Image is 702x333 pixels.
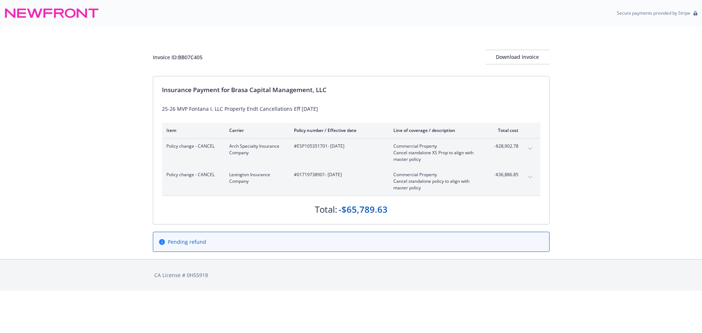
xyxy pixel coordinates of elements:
[229,127,282,133] div: Carrier
[229,171,282,185] span: Lexington Insurance Company
[393,171,479,191] span: Commercial PropertyCancel standalone policy to align with master policy
[491,127,518,133] div: Total cost
[168,238,206,246] span: Pending refund
[294,171,382,178] span: #01719738901 - [DATE]
[393,143,479,150] span: Commercial Property
[524,143,536,155] button: expand content
[162,167,540,196] div: Policy change - CANCELLexington Insurance Company#01719738901- [DATE]Commercial PropertyCancel st...
[617,10,690,16] p: Secure payments provided by Stripe
[294,127,382,133] div: Policy number / Effective date
[153,53,203,61] div: Invoice ID: BB07C405
[393,178,479,191] span: Cancel standalone policy to align with master policy
[393,143,479,163] span: Commercial PropertyCancel standalone XS Prop to align with master policy
[339,203,388,216] div: -$65,789.63
[166,127,218,133] div: Item
[486,50,550,64] button: Download Invoice
[524,171,536,183] button: expand content
[162,85,540,95] div: Insurance Payment for Brasa Capital Management, LLC
[315,203,337,216] div: Total:
[229,143,282,156] span: Arch Specialty Insurance Company
[166,171,218,178] span: Policy change - CANCEL
[393,150,479,163] span: Cancel standalone XS Prop to align with master policy
[166,143,218,150] span: Policy change - CANCEL
[162,139,540,167] div: Policy change - CANCELArch Specialty Insurance Company#ESP105351701- [DATE]Commercial PropertyCan...
[491,143,518,150] span: -$28,902.78
[393,127,479,133] div: Line of coverage / description
[393,171,479,178] span: Commercial Property
[491,171,518,178] span: -$36,886.85
[154,271,548,279] div: CA License # 0H55918
[162,105,540,113] div: 25-26 MVP Fontana I, LLC Property Endt Cancellations Eff [DATE]
[294,143,382,150] span: #ESP105351701 - [DATE]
